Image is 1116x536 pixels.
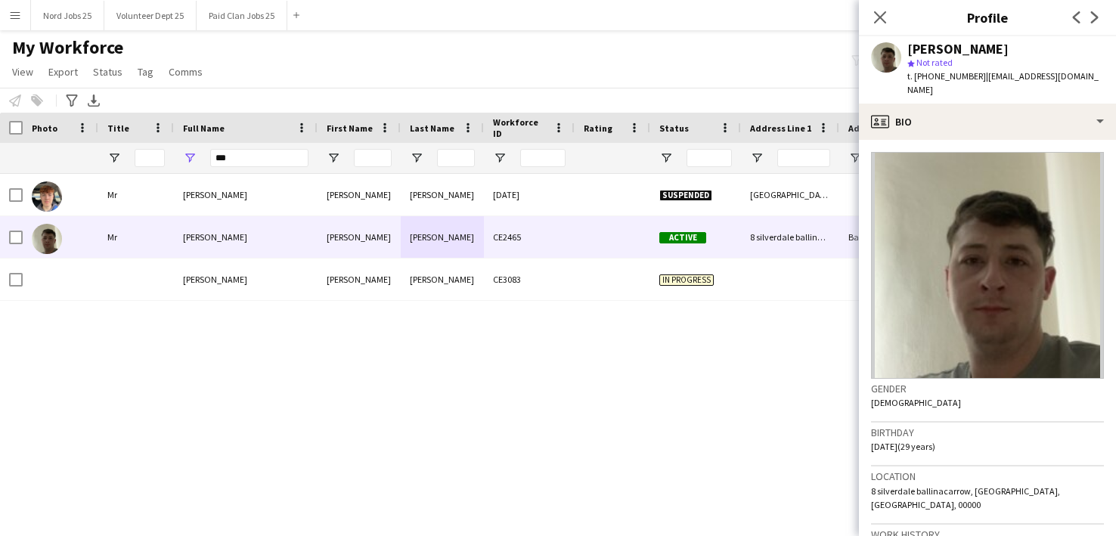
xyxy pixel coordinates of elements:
div: [PERSON_NAME] [401,174,484,215]
a: Tag [132,62,160,82]
input: Title Filter Input [135,149,165,167]
button: Volunteer Dept 25 [104,1,197,30]
span: Export [48,65,78,79]
button: Open Filter Menu [183,151,197,165]
div: [PERSON_NAME] [318,174,401,215]
span: Status [93,65,122,79]
div: [PERSON_NAME] [318,216,401,258]
button: Nord Jobs 25 [31,1,104,30]
span: Last Name [410,122,454,134]
button: Open Filter Menu [107,151,121,165]
span: Tag [138,65,153,79]
span: Rating [584,122,612,134]
button: Open Filter Menu [493,151,507,165]
h3: Birthday [871,426,1104,439]
span: Not rated [916,57,953,68]
input: Last Name Filter Input [437,149,475,167]
a: Status [87,62,129,82]
span: My Workforce [12,36,123,59]
a: View [6,62,39,82]
h3: Profile [859,8,1116,27]
span: Status [659,122,689,134]
span: [PERSON_NAME] [183,189,247,200]
span: Photo [32,122,57,134]
img: Crew avatar or photo [871,152,1104,379]
div: Ballinacarrow [839,216,938,258]
span: Active [659,232,706,243]
div: [PERSON_NAME] [401,259,484,300]
span: Workforce ID [493,116,547,139]
div: 8 silverdale ballinacarrow [741,216,839,258]
div: CE3083 [484,259,575,300]
a: Comms [163,62,209,82]
button: Open Filter Menu [327,151,340,165]
div: [PERSON_NAME] [318,259,401,300]
div: [PERSON_NAME] [401,216,484,258]
span: [DATE] (29 years) [871,441,935,452]
div: Mr [98,174,174,215]
span: Address Line 2 [848,122,910,134]
span: First Name [327,122,373,134]
span: 8 silverdale ballinacarrow, [GEOGRAPHIC_DATA], [GEOGRAPHIC_DATA], 00000 [871,485,1060,510]
div: CE2465 [484,216,575,258]
img: Kyle Dowley [32,181,62,212]
span: Title [107,122,129,134]
span: Suspended [659,190,712,201]
button: Open Filter Menu [410,151,423,165]
img: Kyle Kelly [32,224,62,254]
app-action-btn: Advanced filters [63,91,81,110]
input: Full Name Filter Input [210,149,308,167]
app-action-btn: Export XLSX [85,91,103,110]
button: Open Filter Menu [848,151,862,165]
input: Status Filter Input [687,149,732,167]
span: t. [PHONE_NUMBER] [907,70,986,82]
span: [PERSON_NAME] [183,231,247,243]
button: Open Filter Menu [750,151,764,165]
h3: Gender [871,382,1104,395]
input: Workforce ID Filter Input [520,149,566,167]
div: [PERSON_NAME] [907,42,1009,56]
span: [PERSON_NAME] [183,274,247,285]
span: Full Name [183,122,225,134]
span: [DEMOGRAPHIC_DATA] [871,397,961,408]
span: Address Line 1 [750,122,811,134]
input: Address Line 1 Filter Input [777,149,830,167]
input: First Name Filter Input [354,149,392,167]
div: [GEOGRAPHIC_DATA], [GEOGRAPHIC_DATA], [GEOGRAPHIC_DATA], [GEOGRAPHIC_DATA] [741,174,839,215]
span: View [12,65,33,79]
span: Comms [169,65,203,79]
div: [DATE] [484,174,575,215]
span: In progress [659,274,714,286]
button: Open Filter Menu [659,151,673,165]
a: Export [42,62,84,82]
div: Bio [859,104,1116,140]
span: | [EMAIL_ADDRESS][DOMAIN_NAME] [907,70,1099,95]
h3: Location [871,469,1104,483]
button: Paid Clan Jobs 25 [197,1,287,30]
div: Mr [98,216,174,258]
